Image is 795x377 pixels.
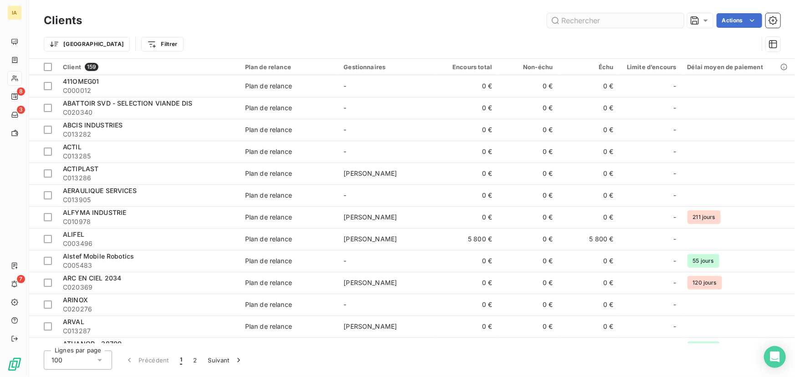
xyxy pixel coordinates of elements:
[498,119,558,141] td: 0 €
[63,86,234,95] span: C000012
[559,141,619,163] td: 0 €
[85,63,98,71] span: 159
[44,37,130,51] button: [GEOGRAPHIC_DATA]
[51,356,62,365] span: 100
[7,5,22,20] div: IA
[498,294,558,316] td: 0 €
[673,103,676,112] span: -
[344,191,346,199] span: -
[559,272,619,294] td: 0 €
[245,125,292,134] div: Plan de relance
[63,230,84,238] span: ALIFEL
[437,272,498,294] td: 0 €
[503,63,553,71] div: Non-échu
[63,296,88,304] span: ARINOX
[559,97,619,119] td: 0 €
[245,103,292,112] div: Plan de relance
[245,256,292,265] div: Plan de relance
[437,250,498,272] td: 0 €
[119,351,174,370] button: Précédent
[498,337,558,359] td: 0 €
[344,104,346,112] span: -
[245,234,292,244] div: Plan de relance
[63,340,122,347] span: ATHANOR - 38700
[673,322,676,331] span: -
[245,322,292,331] div: Plan de relance
[245,63,333,71] div: Plan de relance
[344,148,346,155] span: -
[344,126,346,133] span: -
[63,239,234,248] span: C003496
[63,165,98,173] span: ACTIPLAST
[63,318,84,326] span: ARVAL
[344,63,431,71] div: Gestionnaires
[673,234,676,244] span: -
[63,209,126,216] span: ALFYMA INDUSTRIE
[344,301,346,308] span: -
[245,169,292,178] div: Plan de relance
[559,316,619,337] td: 0 €
[717,13,762,28] button: Actions
[245,82,292,91] div: Plan de relance
[559,163,619,184] td: 0 €
[17,275,25,283] span: 7
[687,254,719,268] span: 55 jours
[498,316,558,337] td: 0 €
[687,341,720,355] span: 35 jours
[17,87,25,96] span: 8
[559,184,619,206] td: 0 €
[245,213,292,222] div: Plan de relance
[673,147,676,156] span: -
[63,77,99,85] span: 411OMEG01
[180,356,182,365] span: 1
[673,256,676,265] span: -
[673,169,676,178] span: -
[344,169,397,177] span: [PERSON_NAME]
[437,206,498,228] td: 0 €
[559,250,619,272] td: 0 €
[498,228,558,250] td: 0 €
[547,13,684,28] input: Rechercher
[63,326,234,336] span: C013287
[559,294,619,316] td: 0 €
[63,274,121,282] span: ARC EN CIEL 2034
[63,283,234,292] span: C020369
[63,130,234,139] span: C013282
[559,75,619,97] td: 0 €
[344,322,397,330] span: [PERSON_NAME]
[564,63,614,71] div: Échu
[344,257,346,265] span: -
[141,37,183,51] button: Filtrer
[764,346,786,368] div: Open Intercom Messenger
[437,294,498,316] td: 0 €
[63,152,234,161] span: C013285
[673,82,676,91] span: -
[673,213,676,222] span: -
[63,195,234,204] span: C013905
[498,206,558,228] td: 0 €
[498,141,558,163] td: 0 €
[44,12,82,29] h3: Clients
[174,351,188,370] button: 1
[63,173,234,183] span: C013286
[17,106,25,114] span: 3
[437,316,498,337] td: 0 €
[203,351,249,370] button: Suivant
[63,261,234,270] span: C005483
[437,97,498,119] td: 0 €
[687,63,790,71] div: Délai moyen de paiement
[673,125,676,134] span: -
[559,228,619,250] td: 5 800 €
[245,300,292,309] div: Plan de relance
[625,63,677,71] div: Limite d’encours
[673,278,676,287] span: -
[245,278,292,287] div: Plan de relance
[673,191,676,200] span: -
[498,97,558,119] td: 0 €
[437,75,498,97] td: 0 €
[245,147,292,156] div: Plan de relance
[63,143,82,151] span: ACTIL
[559,119,619,141] td: 0 €
[63,217,234,226] span: C010978
[63,121,123,129] span: ABCIS INDUSTRIES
